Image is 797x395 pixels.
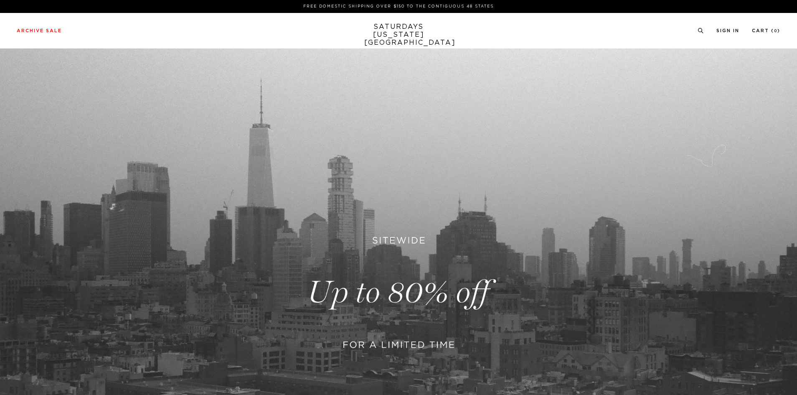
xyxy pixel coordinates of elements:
a: Archive Sale [17,28,62,33]
p: FREE DOMESTIC SHIPPING OVER $150 TO THE CONTIGUOUS 48 STATES [20,3,777,10]
a: Cart (0) [752,28,780,33]
small: 0 [774,29,777,33]
a: Sign In [716,28,739,33]
a: SATURDAYS[US_STATE][GEOGRAPHIC_DATA] [364,23,433,47]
